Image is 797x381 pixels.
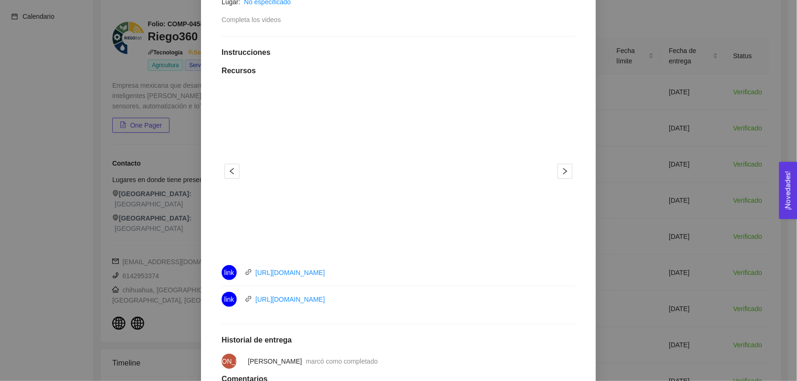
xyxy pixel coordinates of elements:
[402,242,410,244] button: 2
[202,354,256,369] span: [PERSON_NAME]
[779,162,797,219] button: Open Feedback Widget
[248,87,549,256] iframe: 01 Alejandra Biblioteca de Experimentos I
[222,66,575,76] h1: Recursos
[255,269,325,276] a: [URL][DOMAIN_NAME]
[222,48,575,57] h1: Instrucciones
[224,265,234,280] span: link
[222,16,281,23] span: Completa los videos
[255,296,325,303] a: [URL][DOMAIN_NAME]
[245,269,252,275] span: link
[222,335,575,345] h1: Historial de entrega
[558,168,572,175] span: right
[306,358,378,365] span: marcó como completado
[248,358,302,365] span: [PERSON_NAME]
[557,164,573,179] button: right
[224,292,234,307] span: link
[245,296,252,302] span: link
[388,242,399,244] button: 1
[225,168,239,175] span: left
[224,164,240,179] button: left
